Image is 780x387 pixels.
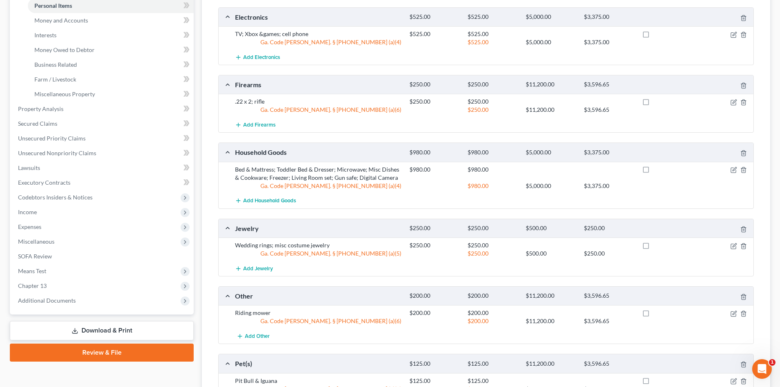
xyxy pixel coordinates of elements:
span: Personal Items [34,2,72,9]
span: Executory Contracts [18,179,70,186]
div: $525.00 [463,13,522,21]
a: Executory Contracts [11,175,194,190]
span: Lawsuits [18,164,40,171]
a: Unsecured Nonpriority Claims [11,146,194,161]
a: Farm / Livestock [28,72,194,87]
a: Money Owed to Debtor [28,43,194,57]
span: Means Test [18,267,46,274]
a: Review & File [10,344,194,362]
span: Add Household Goods [243,198,296,204]
div: $125.00 [405,360,463,368]
iframe: Intercom live chat [752,359,772,379]
div: $11,200.00 [522,317,580,325]
span: Chapter 13 [18,282,47,289]
span: Miscellaneous Property [34,91,95,97]
div: Pit Bull & Iguana [231,377,405,385]
span: Unsecured Priority Claims [18,135,86,142]
div: Pet(s) [231,359,405,368]
span: Add Electronics [243,54,280,61]
div: $250.00 [463,224,522,232]
div: $250.00 [463,106,522,114]
div: $5,000.00 [522,38,580,46]
div: $11,200.00 [522,106,580,114]
a: Secured Claims [11,116,194,131]
span: Add Firearms [243,122,276,128]
div: $3,596.65 [580,292,638,300]
div: Household Goods [231,148,405,156]
div: Ga. Code [PERSON_NAME]. § [PHONE_NUMBER] (a)(4) [231,38,405,46]
span: 1 [769,359,775,366]
a: Business Related [28,57,194,72]
div: .22 x 2; rifle [231,97,405,106]
button: Add Firearms [235,117,276,132]
div: Ga. Code [PERSON_NAME]. § [PHONE_NUMBER] (a)(5) [231,249,405,258]
a: Download & Print [10,321,194,340]
span: Codebtors Insiders & Notices [18,194,93,201]
span: Farm / Livestock [34,76,76,83]
div: $125.00 [463,377,522,385]
span: Money Owed to Debtor [34,46,95,53]
div: $11,200.00 [522,292,580,300]
div: $525.00 [405,13,463,21]
div: Ga. Code [PERSON_NAME]. § [PHONE_NUMBER] (a)(6) [231,317,405,325]
div: $250.00 [463,241,522,249]
div: $11,200.00 [522,81,580,88]
div: $250.00 [405,241,463,249]
div: $3,375.00 [580,13,638,21]
div: Electronics [231,13,405,21]
a: Miscellaneous Property [28,87,194,102]
a: Unsecured Priority Claims [11,131,194,146]
div: Ga. Code [PERSON_NAME]. § [PHONE_NUMBER] (a)(4) [231,182,405,190]
div: $250.00 [405,97,463,106]
div: $250.00 [580,224,638,232]
div: $250.00 [405,81,463,88]
div: $200.00 [463,309,522,317]
div: $500.00 [522,249,580,258]
a: Money and Accounts [28,13,194,28]
div: $5,000.00 [522,13,580,21]
div: $5,000.00 [522,149,580,156]
div: $500.00 [522,224,580,232]
span: Miscellaneous [18,238,54,245]
div: $525.00 [463,30,522,38]
span: Property Analysis [18,105,63,112]
div: $980.00 [405,165,463,174]
div: Wedding rings; misc costume jewelry [231,241,405,249]
div: $3,375.00 [580,182,638,190]
span: Business Related [34,61,77,68]
div: $3,596.65 [580,360,638,368]
span: Secured Claims [18,120,57,127]
button: Add Jewelry [235,261,273,276]
a: Lawsuits [11,161,194,175]
div: Ga. Code [PERSON_NAME]. § [PHONE_NUMBER] (a)(6) [231,106,405,114]
div: Riding mower [231,309,405,317]
div: Firearms [231,80,405,89]
div: $250.00 [463,81,522,88]
span: Income [18,208,37,215]
div: $11,200.00 [522,360,580,368]
div: $200.00 [463,292,522,300]
div: $3,596.65 [580,106,638,114]
div: $250.00 [463,249,522,258]
a: Property Analysis [11,102,194,116]
div: TV; Xbox &games; cell phone [231,30,405,38]
div: $250.00 [580,249,638,258]
div: Jewelry [231,224,405,233]
div: $250.00 [463,97,522,106]
button: Add Other [235,328,271,344]
a: Interests [28,28,194,43]
span: Add Other [245,333,270,339]
div: $3,375.00 [580,38,638,46]
a: SOFA Review [11,249,194,264]
span: Additional Documents [18,297,76,304]
div: $980.00 [463,182,522,190]
div: $525.00 [405,30,463,38]
div: $3,596.65 [580,317,638,325]
div: $200.00 [405,292,463,300]
span: SOFA Review [18,253,52,260]
div: $3,596.65 [580,81,638,88]
div: Bed & Mattress; Toddler Bed & Dresser; Microwave; Misc Dishes & Cookware; Freezer; Living Room se... [231,165,405,182]
div: $980.00 [405,149,463,156]
div: $980.00 [463,165,522,174]
span: Interests [34,32,57,38]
